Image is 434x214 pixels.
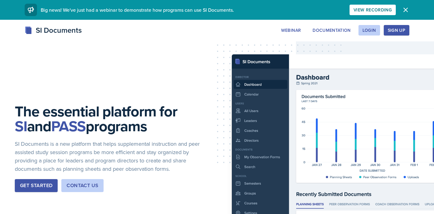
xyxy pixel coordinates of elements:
button: View Recording [350,5,396,15]
button: Sign Up [384,25,409,36]
button: Documentation [309,25,355,36]
div: Contact Us [67,182,98,189]
span: Big news! We've just had a webinar to demonstrate how programs can use SI Documents. [41,6,234,13]
div: SI Documents [25,25,82,36]
div: View Recording [354,7,392,12]
div: Login [362,28,376,33]
button: Contact Us [61,179,104,192]
div: Webinar [281,28,301,33]
div: Sign Up [388,28,405,33]
div: Get Started [20,182,52,189]
button: Login [358,25,380,36]
div: Documentation [313,28,351,33]
button: Get Started [15,179,58,192]
button: Webinar [277,25,305,36]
